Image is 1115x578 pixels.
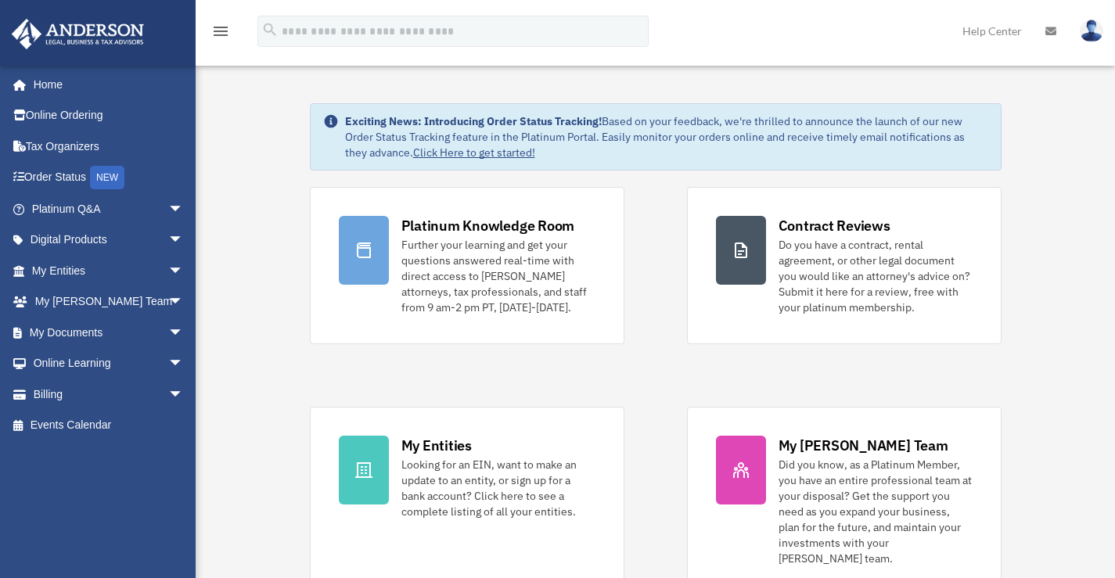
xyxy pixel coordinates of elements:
[779,237,973,315] div: Do you have a contract, rental agreement, or other legal document you would like an attorney's ad...
[687,187,1002,344] a: Contract Reviews Do you have a contract, rental agreement, or other legal document you would like...
[11,348,207,379] a: Online Learningarrow_drop_down
[211,22,230,41] i: menu
[11,286,207,318] a: My [PERSON_NAME] Teamarrow_drop_down
[261,21,279,38] i: search
[211,27,230,41] a: menu
[168,348,200,380] span: arrow_drop_down
[168,255,200,287] span: arrow_drop_down
[345,113,988,160] div: Based on your feedback, we're thrilled to announce the launch of our new Order Status Tracking fe...
[779,216,890,235] div: Contract Reviews
[345,114,602,128] strong: Exciting News: Introducing Order Status Tracking!
[168,193,200,225] span: arrow_drop_down
[11,255,207,286] a: My Entitiesarrow_drop_down
[401,237,595,315] div: Further your learning and get your questions answered real-time with direct access to [PERSON_NAM...
[779,436,948,455] div: My [PERSON_NAME] Team
[168,317,200,349] span: arrow_drop_down
[401,457,595,519] div: Looking for an EIN, want to make an update to an entity, or sign up for a bank account? Click her...
[11,410,207,441] a: Events Calendar
[310,187,624,344] a: Platinum Knowledge Room Further your learning and get your questions answered real-time with dire...
[1080,20,1103,42] img: User Pic
[7,19,149,49] img: Anderson Advisors Platinum Portal
[11,162,207,194] a: Order StatusNEW
[168,379,200,411] span: arrow_drop_down
[11,193,207,224] a: Platinum Q&Aarrow_drop_down
[11,317,207,348] a: My Documentsarrow_drop_down
[401,216,575,235] div: Platinum Knowledge Room
[11,100,207,131] a: Online Ordering
[90,166,124,189] div: NEW
[11,131,207,162] a: Tax Organizers
[779,457,973,566] div: Did you know, as a Platinum Member, you have an entire professional team at your disposal? Get th...
[11,69,200,100] a: Home
[401,436,472,455] div: My Entities
[11,379,207,410] a: Billingarrow_drop_down
[11,224,207,256] a: Digital Productsarrow_drop_down
[413,145,535,160] a: Click Here to get started!
[168,224,200,257] span: arrow_drop_down
[168,286,200,318] span: arrow_drop_down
